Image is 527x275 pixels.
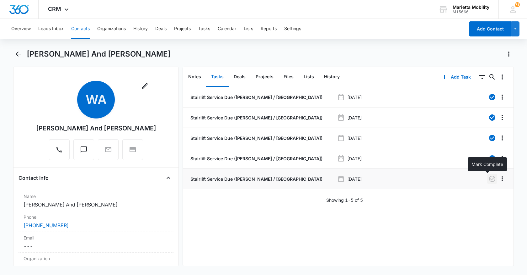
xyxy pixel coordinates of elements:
button: Files [279,67,299,87]
button: Overflow Menu [497,72,507,82]
dd: --- [24,263,168,271]
a: [PHONE_NUMBER] [24,222,69,229]
div: Phone[PHONE_NUMBER] [19,211,173,232]
div: Mark Complete [468,157,507,171]
button: Filters [477,72,487,82]
button: Overflow Menu [497,113,507,123]
h1: [PERSON_NAME] And [PERSON_NAME] [27,49,171,59]
button: Settings [284,19,301,39]
button: Add Contact [469,21,511,36]
a: Call [49,149,70,154]
button: Back [13,49,23,59]
p: [DATE] [347,155,362,162]
button: Projects [251,67,279,87]
span: CRM [48,6,61,12]
label: Email [24,234,168,241]
button: Add Task [436,69,477,85]
span: 71 [515,2,520,7]
button: Overview [11,19,31,39]
div: [PERSON_NAME] And [PERSON_NAME] [36,124,156,133]
button: Organizations [97,19,126,39]
button: Overflow Menu [497,92,507,102]
div: notifications count [515,2,520,7]
a: Stairlift Service Due ([PERSON_NAME] / [GEOGRAPHIC_DATA]) [189,155,322,162]
p: [DATE] [347,114,362,121]
p: [DATE] [347,176,362,182]
p: [DATE] [347,135,362,141]
div: account id [453,10,489,14]
button: Tasks [206,67,229,87]
button: Projects [174,19,191,39]
button: Close [163,173,173,183]
p: Showing 1-5 of 5 [326,197,363,203]
button: Tasks [198,19,210,39]
button: Contacts [71,19,90,39]
div: account name [453,5,489,10]
button: History [319,67,345,87]
dd: [PERSON_NAME] And [PERSON_NAME] [24,201,168,208]
button: Notes [183,67,206,87]
button: Lists [244,19,253,39]
button: Reports [261,19,277,39]
button: Call [49,139,70,160]
button: Deals [229,67,251,87]
a: Stairlift Service Due ([PERSON_NAME] / [GEOGRAPHIC_DATA]) [189,94,322,101]
a: Stairlift Service Due ([PERSON_NAME] / [GEOGRAPHIC_DATA]) [189,176,322,182]
div: Email--- [19,232,173,253]
label: Name [24,193,168,200]
button: History [133,19,148,39]
button: Leads Inbox [38,19,64,39]
label: Phone [24,214,168,220]
p: [DATE] [347,94,362,101]
label: Organization [24,255,168,262]
button: Deals [155,19,167,39]
button: Overflow Menu [497,174,507,184]
div: Organization--- [19,253,173,273]
button: Search... [487,72,497,82]
a: Text [73,149,94,154]
button: Lists [299,67,319,87]
dd: --- [24,242,168,250]
button: Text [73,139,94,160]
a: Stairlift Service Due ([PERSON_NAME] / [GEOGRAPHIC_DATA]) [189,114,322,121]
button: Actions [504,49,514,59]
h4: Contact Info [19,174,49,182]
button: Overflow Menu [497,153,507,163]
div: Name[PERSON_NAME] And [PERSON_NAME] [19,190,173,211]
span: WA [77,81,115,118]
button: Overflow Menu [497,133,507,143]
a: Stairlift Service Due ([PERSON_NAME] / [GEOGRAPHIC_DATA]) [189,135,322,141]
button: Calendar [218,19,236,39]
